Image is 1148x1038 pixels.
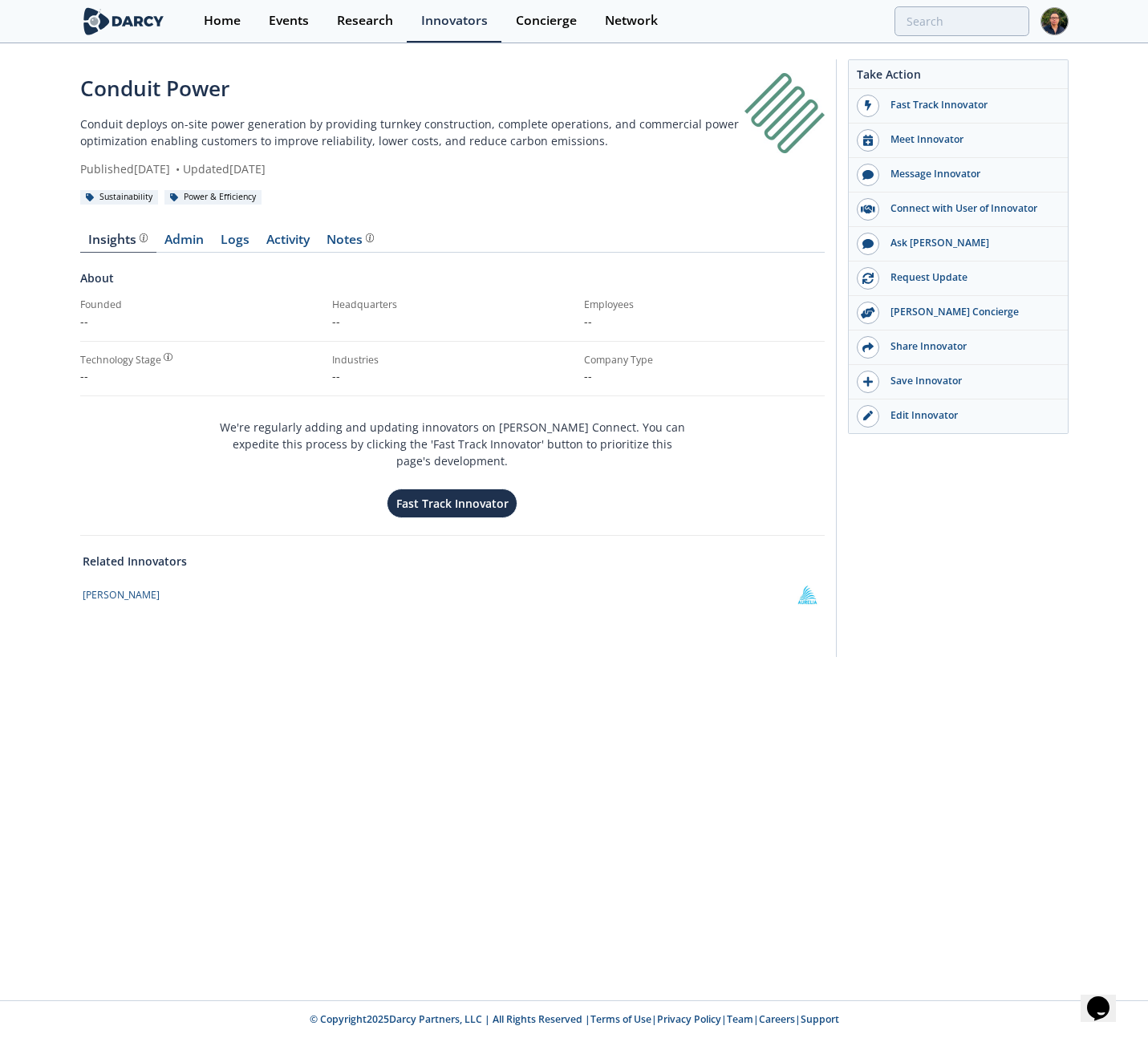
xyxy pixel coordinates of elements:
button: Save Innovator [849,365,1068,399]
div: Employees [584,298,825,312]
img: information.svg [164,353,172,362]
a: Notes [318,233,383,253]
p: Conduit deploys on-site power generation by providing turnkey construction, complete operations, ... [80,116,744,149]
p: -- [332,313,573,330]
div: Concierge [516,14,577,27]
p: -- [584,313,825,330]
div: Technology Stage [80,353,161,367]
span: • [173,161,183,176]
div: Edit Innovator [879,408,1059,423]
a: Logs [213,233,258,253]
div: Home [204,14,241,27]
div: Power & Efficiency [164,190,262,205]
div: Headquarters [332,298,573,312]
div: Insights [88,233,148,246]
img: information.svg [140,233,148,242]
div: Take Action [849,66,1068,89]
a: Team [727,1012,753,1026]
p: -- [332,367,573,384]
div: About [80,270,825,298]
div: Share Innovator [879,339,1059,354]
div: Sustainability [80,190,159,205]
a: Activity [258,233,318,253]
a: Insights [80,233,156,253]
img: Profile [1041,7,1069,35]
div: Industries [332,353,573,367]
iframe: chat widget [1081,974,1132,1022]
div: Company Type [584,353,825,367]
div: Request Update [879,270,1059,285]
div: Connect with User of Innovator [879,201,1059,216]
p: -- [584,367,825,384]
div: Events [269,14,309,27]
div: [PERSON_NAME] [83,588,160,602]
img: logo-wide.svg [80,7,168,35]
img: information.svg [366,233,375,242]
a: Edit Innovator [849,399,1068,433]
div: Published [DATE] Updated [DATE] [80,160,744,177]
div: [PERSON_NAME] Concierge [879,305,1059,319]
a: Terms of Use [590,1012,651,1026]
input: Advanced Search [894,6,1029,36]
div: Meet Innovator [879,132,1059,147]
div: Ask [PERSON_NAME] [879,236,1059,250]
a: Admin [156,233,213,253]
div: Message Innovator [879,167,1059,181]
div: Conduit Power [80,73,744,104]
div: Notes [327,233,374,246]
button: Fast Track Innovator [387,489,517,518]
div: -- [80,367,321,384]
a: Privacy Policy [657,1012,721,1026]
a: [PERSON_NAME] Aurelia Turbines [83,581,821,609]
p: -- [80,313,321,330]
div: Fast Track Innovator [879,98,1059,112]
div: Save Innovator [879,374,1059,388]
div: Network [605,14,658,27]
a: Careers [759,1012,795,1026]
div: Founded [80,298,321,312]
img: Aurelia Turbines [793,581,821,609]
div: Innovators [421,14,488,27]
a: Support [801,1012,839,1026]
div: We're regularly adding and updating innovators on [PERSON_NAME] Connect. You can expedite this pr... [217,407,688,519]
a: Related Innovators [83,553,187,570]
p: © Copyright 2025 Darcy Partners, LLC | All Rights Reserved | | | | | [83,1012,1065,1027]
div: Research [337,14,393,27]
